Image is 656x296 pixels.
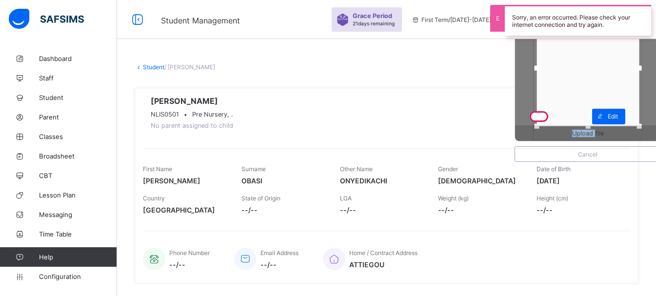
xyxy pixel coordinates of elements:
[143,165,172,173] span: First Name
[260,249,298,257] span: Email Address
[241,195,280,202] span: State of Origin
[39,152,117,160] span: Broadsheet
[349,260,417,269] span: ATTIEGOU
[192,111,233,118] span: Pre Nursery, .
[143,195,165,202] span: Country
[438,177,522,185] span: [DEMOGRAPHIC_DATA]
[241,206,325,214] span: --/--
[241,177,325,185] span: OBASI
[169,260,210,269] span: --/--
[151,111,233,118] div: •
[438,206,522,214] span: --/--
[39,74,117,82] span: Staff
[143,177,227,185] span: [PERSON_NAME]
[537,165,571,173] span: Date of Birth
[39,253,117,261] span: Help
[143,63,164,71] a: Student
[337,14,349,26] img: sticker-purple.71386a28dfed39d6af7621340158ba97.svg
[438,195,469,202] span: Weight (kg)
[39,273,117,280] span: Configuration
[169,249,210,257] span: Phone Number
[349,249,417,257] span: Home / Contract Address
[143,206,227,214] span: [GEOGRAPHIC_DATA]
[161,16,240,25] span: Student Management
[39,133,117,140] span: Classes
[340,206,424,214] span: --/--
[572,130,604,137] span: Upload file
[340,177,424,185] span: ONYEDIKACHI
[39,191,117,199] span: Lesson Plan
[537,177,620,185] span: [DATE]
[39,55,117,62] span: Dashboard
[39,113,117,121] span: Parent
[241,165,266,173] span: Surname
[438,165,458,173] span: Gender
[164,63,215,71] span: / [PERSON_NAME]
[340,195,352,202] span: LGA
[353,12,392,20] span: Grace Period
[608,113,618,120] span: Edit
[412,16,491,23] span: session/term information
[151,96,233,106] span: [PERSON_NAME]
[39,172,117,179] span: CBT
[537,206,620,214] span: --/--
[537,195,568,202] span: Height (cm)
[39,211,117,218] span: Messaging
[151,111,179,118] span: NLIS0501
[39,94,117,101] span: Student
[9,9,84,29] img: safsims
[522,151,653,158] span: Cancel
[353,20,395,26] span: 21 days remaining
[39,230,117,238] span: Time Table
[151,122,233,129] span: No parent assigned to child
[340,165,373,173] span: Other Name
[505,5,651,36] div: Sorry, an error occurred. Please check your internet connection and try again.
[260,260,298,269] span: --/--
